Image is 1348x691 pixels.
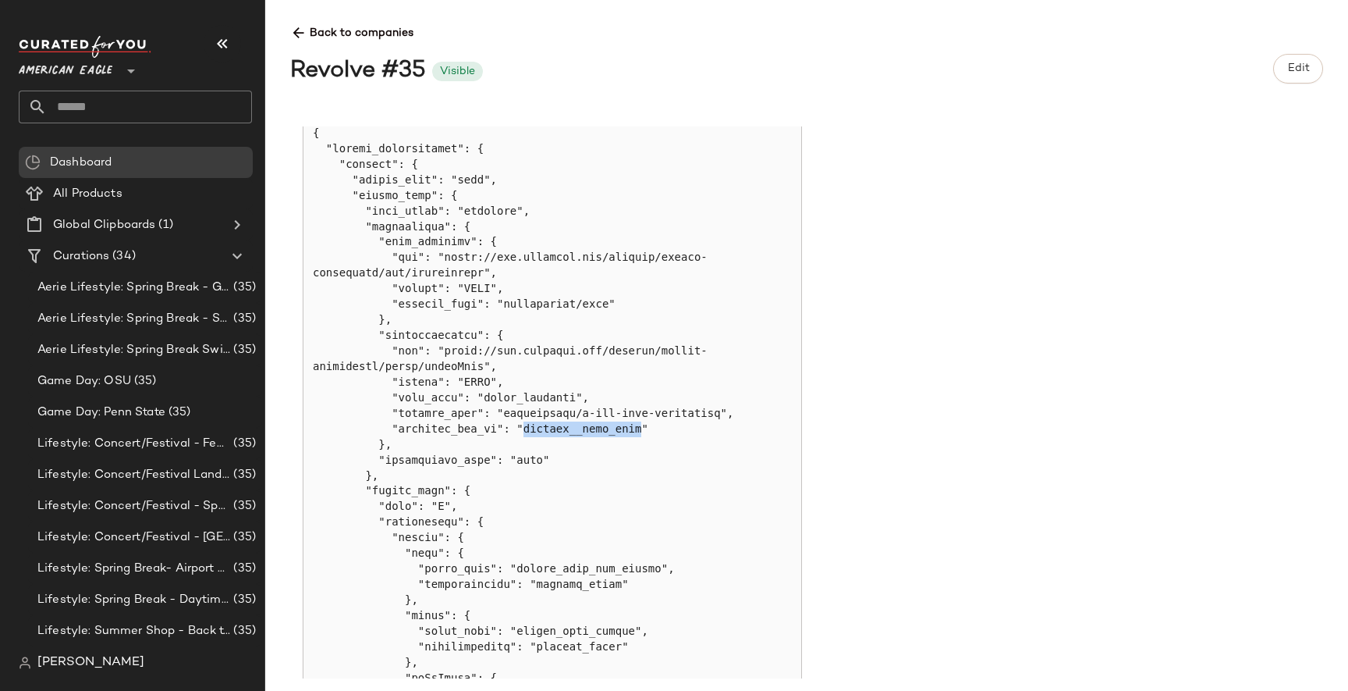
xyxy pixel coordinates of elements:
span: (1) [155,216,172,234]
span: (35) [230,497,256,515]
span: All Products [53,185,122,203]
span: (35) [230,529,256,547]
span: Lifestyle: Concert/Festival - [GEOGRAPHIC_DATA] [37,529,230,547]
span: Lifestyle: Spring Break - Daytime Casual [37,591,230,609]
span: (35) [131,372,157,390]
span: Curations [53,248,109,265]
span: Lifestyle: Concert/Festival Landing Page [37,466,230,484]
span: Aerie Lifestyle: Spring Break - Sporty [37,310,230,328]
span: Lifestyle: Concert/Festival - Femme [37,435,230,453]
span: Lifestyle: Summer Shop - Back to School Essentials [37,622,230,640]
span: (35) [230,560,256,578]
span: Dashboard [50,154,112,172]
button: Edit [1273,54,1323,84]
img: svg%3e [25,155,41,170]
span: (35) [230,466,256,484]
span: Game Day: OSU [37,372,131,390]
span: American Eagle [19,53,112,81]
span: Aerie Lifestyle: Spring Break Swimsuits Landing Page [37,341,230,359]
span: (35) [230,310,256,328]
span: [PERSON_NAME] [37,654,144,672]
span: (35) [230,279,256,297]
div: Revolve #35 [290,54,426,89]
div: Visible [440,63,475,80]
span: Lifestyle: Spring Break- Airport Style [37,560,230,578]
span: (35) [230,341,256,359]
img: svg%3e [19,657,31,669]
img: cfy_white_logo.C9jOOHJF.svg [19,36,151,58]
span: Lifestyle: Concert/Festival - Sporty [37,497,230,515]
span: (35) [165,404,191,422]
span: (35) [230,435,256,453]
span: (35) [230,591,256,609]
span: Edit [1286,62,1309,75]
span: Back to companies [290,12,1323,41]
span: Aerie Lifestyle: Spring Break - Girly/Femme [37,279,230,297]
span: Game Day: Penn State [37,404,165,422]
span: (35) [230,622,256,640]
span: (34) [109,248,136,265]
span: Global Clipboards [53,216,155,234]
